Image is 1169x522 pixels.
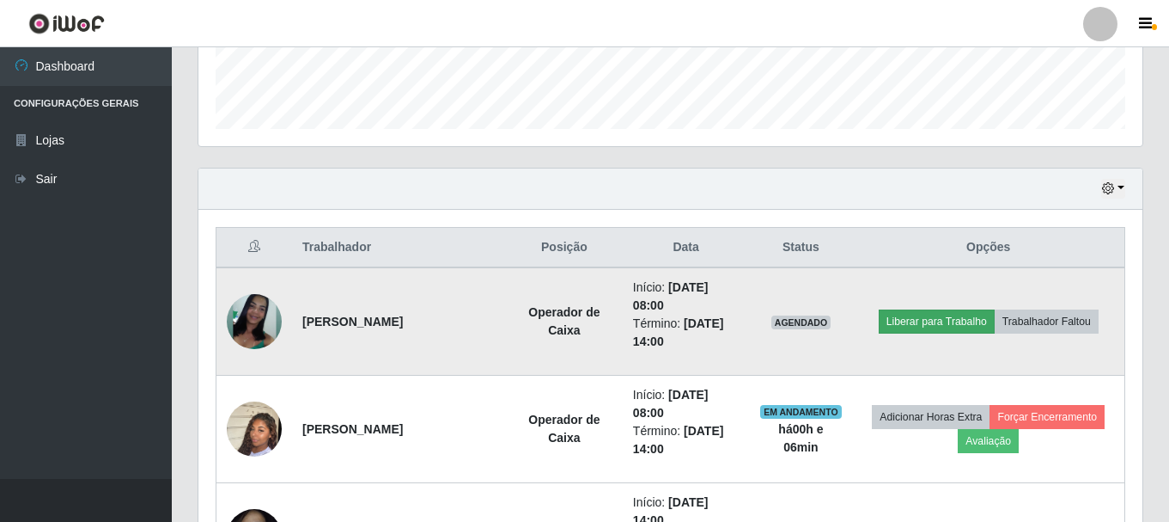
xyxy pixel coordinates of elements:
button: Adicionar Horas Extra [872,405,989,429]
img: 1618873875814.jpeg [227,294,282,349]
li: Início: [633,386,740,422]
img: 1745635313698.jpeg [227,380,282,478]
th: Status [749,228,852,268]
button: Trabalhador Faltou [995,310,1099,334]
img: CoreUI Logo [28,13,105,34]
li: Término: [633,315,740,351]
th: Opções [852,228,1124,268]
time: [DATE] 08:00 [633,388,709,420]
strong: Operador de Caixa [528,305,600,337]
span: AGENDADO [771,316,831,329]
th: Posição [506,228,623,268]
span: EM ANDAMENTO [760,405,842,419]
th: Data [623,228,750,268]
li: Início: [633,279,740,315]
time: [DATE] 08:00 [633,280,709,312]
li: Término: [633,422,740,458]
th: Trabalhador [292,228,506,268]
strong: [PERSON_NAME] [302,315,403,329]
strong: há 00 h e 06 min [778,422,823,454]
button: Forçar Encerramento [989,405,1105,429]
button: Avaliação [958,429,1019,453]
strong: Operador de Caixa [528,413,600,445]
button: Liberar para Trabalho [879,310,995,334]
strong: [PERSON_NAME] [302,422,403,436]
